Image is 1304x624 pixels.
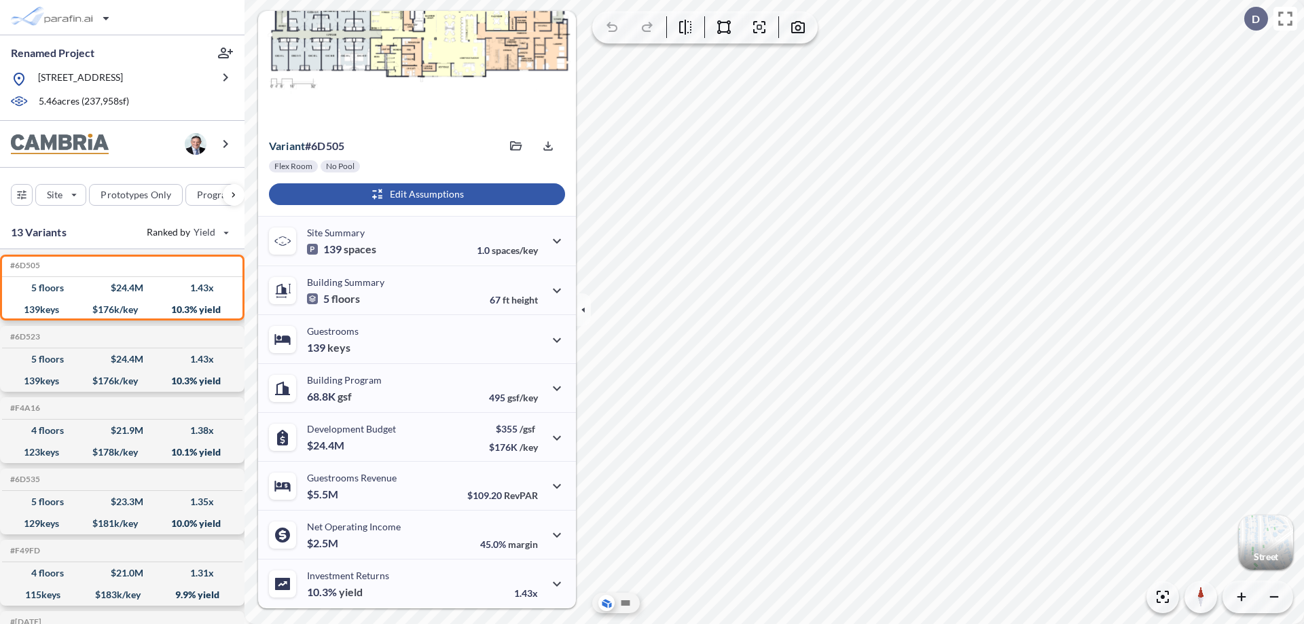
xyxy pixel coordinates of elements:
[467,490,538,501] p: $109.20
[269,183,565,205] button: Edit Assumptions
[307,585,363,599] p: 10.3%
[492,244,538,256] span: spaces/key
[136,221,238,243] button: Ranked by Yield
[1239,515,1293,570] button: Switcher ImageStreet
[327,341,350,354] span: keys
[47,188,62,202] p: Site
[307,570,389,581] p: Investment Returns
[307,341,350,354] p: 139
[504,490,538,501] span: RevPAR
[490,294,538,306] p: 67
[307,521,401,532] p: Net Operating Income
[489,392,538,403] p: 495
[11,45,94,60] p: Renamed Project
[35,184,86,206] button: Site
[503,294,509,306] span: ft
[520,441,538,453] span: /key
[508,538,538,550] span: margin
[307,374,382,386] p: Building Program
[307,227,365,238] p: Site Summary
[307,325,359,337] p: Guestrooms
[101,188,171,202] p: Prototypes Only
[477,244,538,256] p: 1.0
[331,292,360,306] span: floors
[269,139,344,153] p: # 6d505
[39,94,129,109] p: 5.46 acres ( 237,958 sf)
[307,472,397,483] p: Guestrooms Revenue
[274,161,312,172] p: Flex Room
[507,392,538,403] span: gsf/key
[7,475,40,484] h5: Click to copy the code
[598,595,615,611] button: Aerial View
[89,184,183,206] button: Prototypes Only
[307,292,360,306] p: 5
[480,538,538,550] p: 45.0%
[185,184,259,206] button: Program
[1254,551,1278,562] p: Street
[7,332,40,342] h5: Click to copy the code
[489,423,538,435] p: $355
[514,587,538,599] p: 1.43x
[307,390,352,403] p: 68.8K
[307,488,340,501] p: $5.5M
[38,71,123,88] p: [STREET_ADDRESS]
[307,439,346,452] p: $24.4M
[489,441,538,453] p: $176K
[1239,515,1293,570] img: Switcher Image
[7,403,40,413] h5: Click to copy the code
[11,224,67,240] p: 13 Variants
[1252,13,1260,25] p: D
[307,276,384,288] p: Building Summary
[511,294,538,306] span: height
[338,390,352,403] span: gsf
[307,423,396,435] p: Development Budget
[307,536,340,550] p: $2.5M
[617,595,634,611] button: Site Plan
[7,261,40,270] h5: Click to copy the code
[185,133,206,155] img: user logo
[7,546,40,555] h5: Click to copy the code
[197,188,235,202] p: Program
[326,161,355,172] p: No Pool
[11,134,109,155] img: BrandImage
[194,225,216,239] span: Yield
[344,242,376,256] span: spaces
[339,585,363,599] span: yield
[269,139,305,152] span: Variant
[307,242,376,256] p: 139
[520,423,535,435] span: /gsf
